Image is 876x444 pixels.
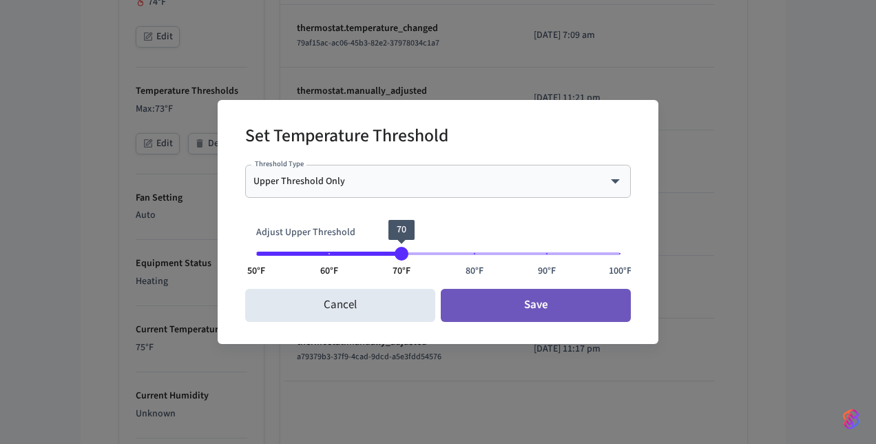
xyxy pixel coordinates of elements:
div: Upper Threshold Only [253,174,623,188]
span: 70°F [393,264,410,279]
span: 70 [397,223,406,236]
span: 100°F [609,264,632,279]
p: Adjust Upper Threshold [256,225,620,240]
span: 90°F [538,264,556,279]
h2: Set Temperature Threshold [245,117,448,159]
button: Save [441,289,631,322]
label: Threshold Type [255,159,304,169]
span: 80°F [466,264,483,279]
span: 60°F [320,264,338,279]
button: Cancel [245,289,435,322]
span: 50°F [247,264,265,279]
img: SeamLogoGradient.69752ec5.svg [843,408,859,430]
